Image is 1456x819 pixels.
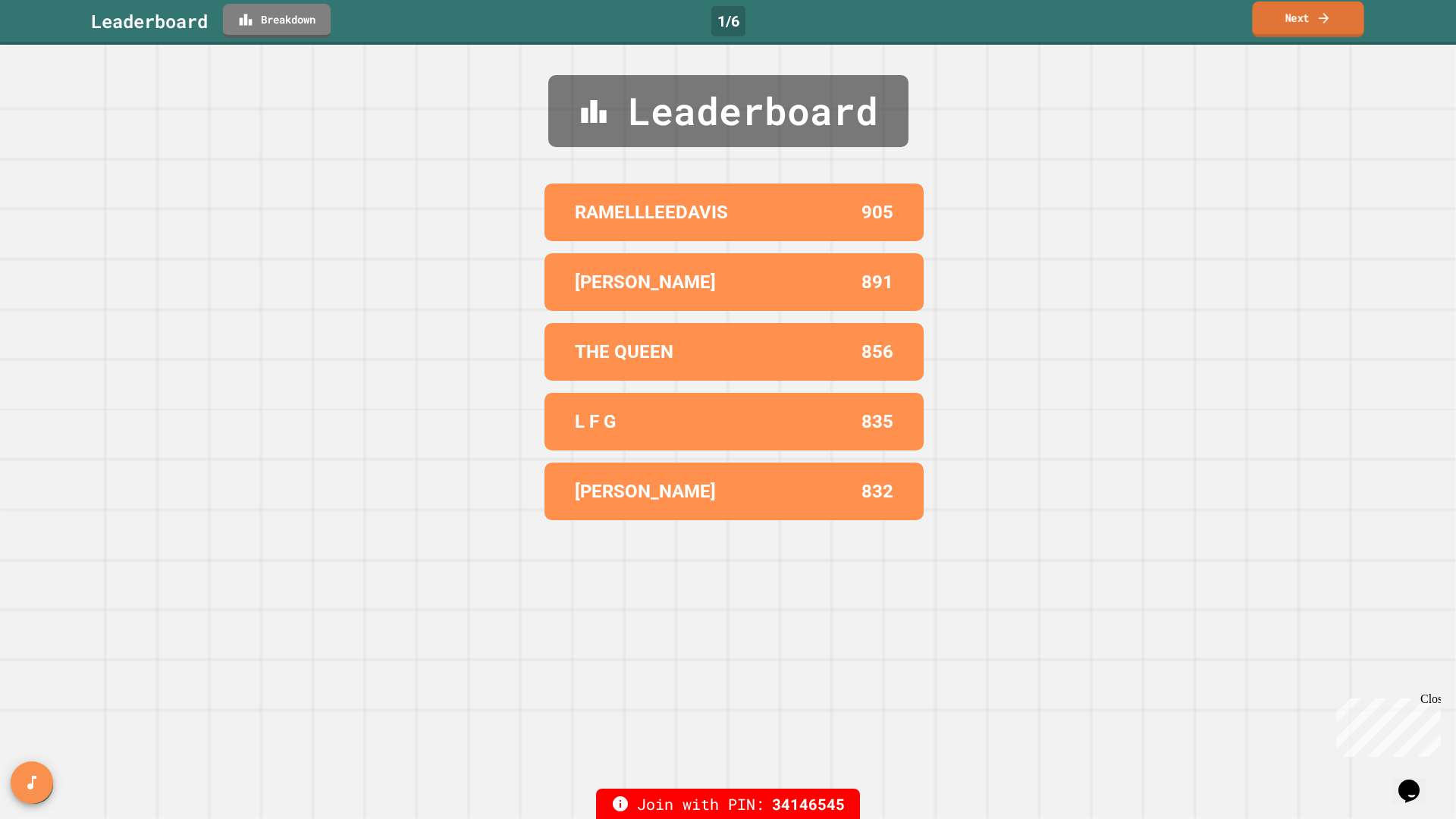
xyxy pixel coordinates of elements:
div: Leaderboard [548,75,908,147]
p: 832 [861,478,893,505]
p: RAMELLLEEDAVIS [575,199,728,226]
span: 34146545 [772,792,845,815]
p: [PERSON_NAME] [575,268,716,296]
div: Chat with us now!Close [6,6,105,96]
p: 856 [861,338,893,366]
div: Leaderboard [91,8,208,35]
p: 835 [861,408,893,435]
iframe: chat widget [1330,692,1441,757]
p: THE QUEEN [575,338,673,366]
a: Breakdown [223,4,331,38]
button: SpeedDial basic example [11,761,53,804]
p: 905 [861,199,893,226]
div: Join with PIN: [596,789,860,819]
a: Next [1252,2,1363,37]
p: [PERSON_NAME] [575,478,716,505]
iframe: chat widget [1392,758,1441,804]
p: L F G [575,408,616,435]
p: 891 [861,268,893,296]
div: 1 / 6 [711,6,745,36]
